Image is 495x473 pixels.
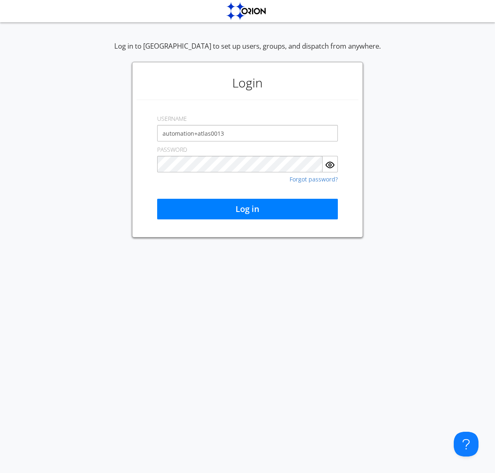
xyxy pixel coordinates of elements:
[325,160,335,170] img: eye.svg
[454,432,478,457] iframe: Toggle Customer Support
[137,66,358,99] h1: Login
[157,199,338,219] button: Log in
[157,115,187,123] label: USERNAME
[290,176,338,182] a: Forgot password?
[323,156,338,172] button: Show Password
[157,156,323,172] input: Password
[157,146,187,154] label: PASSWORD
[114,41,381,62] div: Log in to [GEOGRAPHIC_DATA] to set up users, groups, and dispatch from anywhere.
